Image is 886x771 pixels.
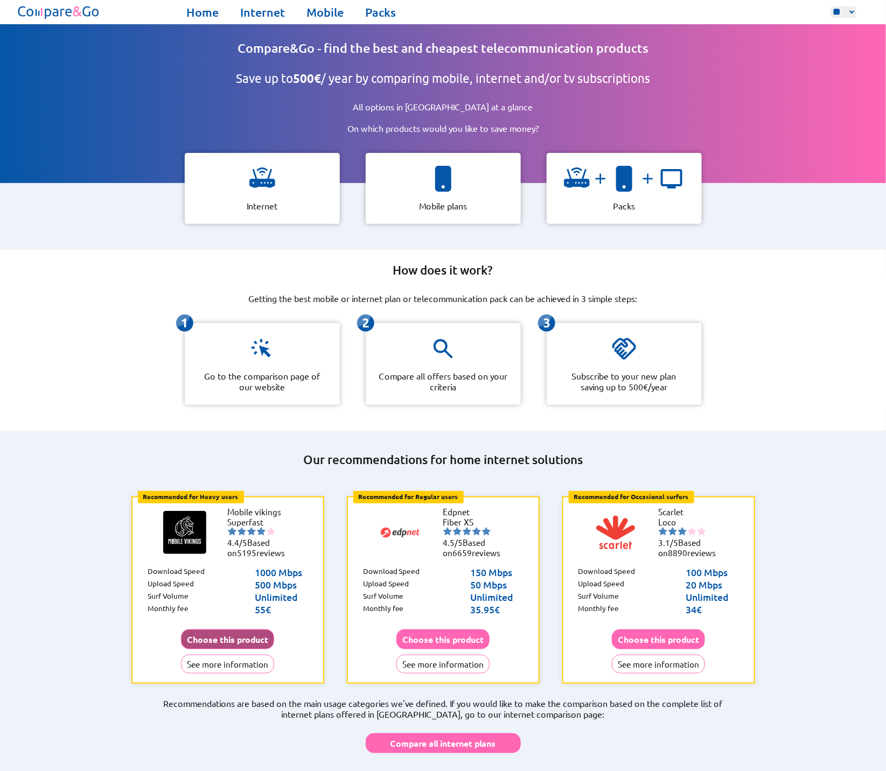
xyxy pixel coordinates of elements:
[247,527,256,536] img: starnr3
[538,153,710,224] a: icon representing a wifiandicon representing a smartphoneandicon representing a tv Packs
[659,517,723,527] li: Loco
[366,733,521,753] button: Compare all internet plans
[163,511,206,554] img: Logo of Mobile vikings
[472,527,481,536] img: starnr4
[538,314,555,332] img: icon representing the third-step
[443,537,463,548] span: 4.5/5
[659,537,723,558] li: Based on reviews
[148,566,205,578] p: Download Speed
[482,527,491,536] img: starnr5
[198,370,327,392] p: Go to the comparison page of our website
[578,603,619,615] p: Monthly fee
[363,566,420,578] p: Download Speed
[255,591,308,603] p: Unlimited
[313,123,573,134] p: On which products would you like to save money?
[430,166,456,192] img: icon representing a smartphone
[379,511,422,554] img: Logo of Edpnet
[590,170,611,187] img: and
[396,629,490,649] button: Choose this product
[396,634,490,644] a: Choose this product
[659,527,667,536] img: starnr1
[181,634,274,644] a: Choose this product
[359,492,458,501] b: Recommended for Regular users
[564,166,590,192] img: icon representing a wifi
[357,314,374,332] img: icon representing the second-step
[659,507,723,517] li: Scarlet
[668,548,688,558] span: 8890
[357,153,529,224] a: icon representing a smartphone Mobile plans
[686,591,738,603] p: Unlimited
[453,548,472,558] span: 6659
[249,336,275,362] img: icon representing a click
[686,603,738,615] p: 34€
[249,293,638,304] p: Getting the best mobile or internet plan or telecommunication pack can be achieved in 3 simple st...
[611,166,637,192] img: icon representing a smartphone
[228,527,236,536] img: starnr1
[443,527,452,536] img: starnr1
[228,507,292,517] li: Mobile vikings
[686,578,738,591] p: 20 Mbps
[637,170,659,187] img: and
[686,566,738,578] p: 100 Mbps
[594,511,637,554] img: Logo of Scarlet
[120,452,766,467] h2: Our recommendations for home internet solutions
[366,728,521,753] a: Compare all internet plans
[470,566,523,578] p: 150 Mbps
[396,659,490,669] a: See more information
[613,200,635,211] p: Packs
[249,166,275,192] img: icon representing a wifi
[319,101,568,112] p: All options in [GEOGRAPHIC_DATA] at a glance
[578,591,619,603] p: Surf Volume
[255,566,308,578] p: 1000 Mbps
[267,527,275,536] img: starnr5
[363,578,409,591] p: Upload Speed
[578,566,636,578] p: Download Speed
[560,370,689,392] p: Subscribe to your new plan saving up to 500€/year
[463,527,471,536] img: starnr3
[228,517,292,527] li: Superfast
[176,153,348,224] a: icon representing a wifi Internet
[16,3,102,22] img: Logo of Compare&Go
[257,527,266,536] img: starnr4
[612,629,705,649] button: Choose this product
[419,200,467,211] p: Mobile plans
[238,40,648,56] h1: Compare&Go - find the best and cheapest telecommunication products
[578,578,625,591] p: Upload Speed
[443,517,508,527] li: Fiber XS
[238,548,257,558] span: 5195
[393,263,493,278] h2: How does it work?
[363,591,404,603] p: Surf Volume
[470,578,523,591] p: 50 Mbps
[120,698,766,719] p: Recommendations are based on the main usage categories we've defined. If you would like to make t...
[240,5,285,20] a: Internet
[255,578,308,591] p: 500 Mbps
[236,71,650,86] h2: Save up to / year by comparing mobile, internet and/or tv subscriptions
[453,527,462,536] img: starnr2
[612,659,705,669] a: See more information
[659,537,679,548] span: 3.1/5
[228,537,292,558] li: Based on reviews
[612,634,705,644] a: Choose this product
[574,492,689,501] b: Recommended for Occasional surfers
[365,5,396,20] a: Packs
[181,629,274,649] button: Choose this product
[293,71,321,86] b: 500€
[148,603,189,615] p: Monthly fee
[143,492,239,501] b: Recommended for Heavy users
[228,537,248,548] span: 4.4/5
[470,603,523,615] p: 35.95€
[470,591,523,603] p: Unlimited
[247,200,277,211] p: Internet
[181,659,274,669] a: See more information
[611,336,637,362] img: icon representing a handshake
[148,591,189,603] p: Surf Volume
[148,578,194,591] p: Upload Speed
[181,655,274,674] button: See more information
[659,166,685,192] img: icon representing a tv
[443,537,508,558] li: Based on reviews
[443,507,508,517] li: Edpnet
[306,5,344,20] a: Mobile
[678,527,687,536] img: starnr3
[255,603,308,615] p: 55€
[668,527,677,536] img: starnr2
